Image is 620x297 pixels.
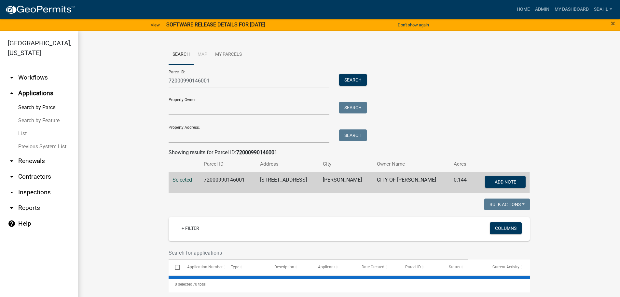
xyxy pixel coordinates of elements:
button: Search [339,102,367,113]
span: Parcel ID [405,265,421,269]
span: × [611,19,615,28]
a: Search [169,44,194,65]
datatable-header-cell: Status [443,260,486,275]
button: Bulk Actions [484,199,530,210]
datatable-header-cell: Select [169,260,181,275]
a: Home [514,3,532,16]
div: Showing results for Parcel ID: [169,149,530,156]
span: Date Created [362,265,384,269]
span: Description [274,265,294,269]
span: Status [449,265,460,269]
i: arrow_drop_down [8,74,16,82]
a: sdahl [591,3,615,16]
button: Add Note [485,176,526,188]
button: Don't show again [395,20,432,30]
div: 0 total [169,276,530,292]
span: Applicant [318,265,335,269]
a: View [148,20,162,30]
th: Acres [450,156,474,172]
span: Add Note [495,179,516,184]
i: arrow_drop_down [8,204,16,212]
span: Type [231,265,239,269]
datatable-header-cell: Parcel ID [399,260,443,275]
i: arrow_drop_down [8,157,16,165]
button: Columns [490,222,522,234]
span: Application Number [187,265,223,269]
th: Parcel ID [200,156,256,172]
datatable-header-cell: Applicant [312,260,355,275]
a: Admin [532,3,552,16]
strong: SOFTWARE RELEASE DETAILS FOR [DATE] [166,22,265,28]
th: Owner Name [373,156,450,172]
td: [PERSON_NAME] [319,172,373,193]
i: arrow_drop_up [8,89,16,97]
datatable-header-cell: Type [225,260,268,275]
span: Current Activity [492,265,519,269]
datatable-header-cell: Description [268,260,312,275]
i: arrow_drop_down [8,188,16,196]
i: help [8,220,16,228]
datatable-header-cell: Date Created [355,260,399,275]
td: CITY OF [PERSON_NAME] [373,172,450,193]
th: Address [256,156,319,172]
button: Search [339,129,367,141]
button: Search [339,74,367,86]
button: Close [611,20,615,27]
strong: 72000990146001 [236,149,277,156]
span: 0 selected / [175,282,195,287]
a: + Filter [176,222,204,234]
datatable-header-cell: Application Number [181,260,225,275]
input: Search for applications [169,246,468,260]
a: My Parcels [211,44,246,65]
a: My Dashboard [552,3,591,16]
td: 72000990146001 [200,172,256,193]
th: City [319,156,373,172]
a: Selected [172,177,192,183]
td: [STREET_ADDRESS] [256,172,319,193]
datatable-header-cell: Current Activity [486,260,530,275]
td: 0.144 [450,172,474,193]
i: arrow_drop_down [8,173,16,181]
